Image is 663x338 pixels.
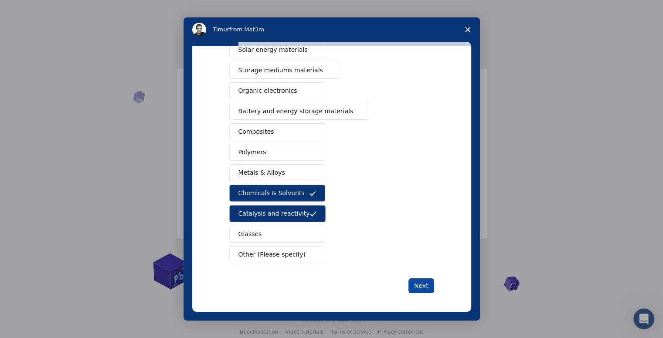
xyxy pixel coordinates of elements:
[229,62,339,79] button: Storage mediums materials
[229,226,325,243] button: Glasses
[192,23,206,37] img: Profile image for Timur
[213,26,229,33] span: Timur
[229,26,264,33] span: from Mat3ra
[229,185,325,202] button: Chemicals & Solvents
[229,41,325,58] button: Solar energy materials
[238,189,305,198] span: Chemicals & Solvents
[17,6,49,14] span: Support
[229,103,370,120] button: Battery and energy storage materials
[238,66,323,75] span: Storage mediums materials
[229,205,326,222] button: Catalysis and reactivity
[238,250,306,259] span: Other (Please specify)
[238,209,310,218] span: Catalysis and reactivity
[229,164,325,181] button: Metals & Alloys
[238,45,308,54] span: Solar energy materials
[229,82,325,99] button: Organic electronics
[238,127,274,136] span: Composites
[229,123,325,140] button: Composites
[229,246,325,263] button: Other (Please specify)
[456,17,480,42] span: Close survey
[238,107,354,116] span: Battery and energy storage materials
[229,144,325,161] button: Polymers
[238,86,297,95] span: Organic electronics
[238,168,285,177] span: Metals & Alloys
[238,148,266,157] span: Polymers
[238,230,262,239] span: Glasses
[408,278,434,293] button: Next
